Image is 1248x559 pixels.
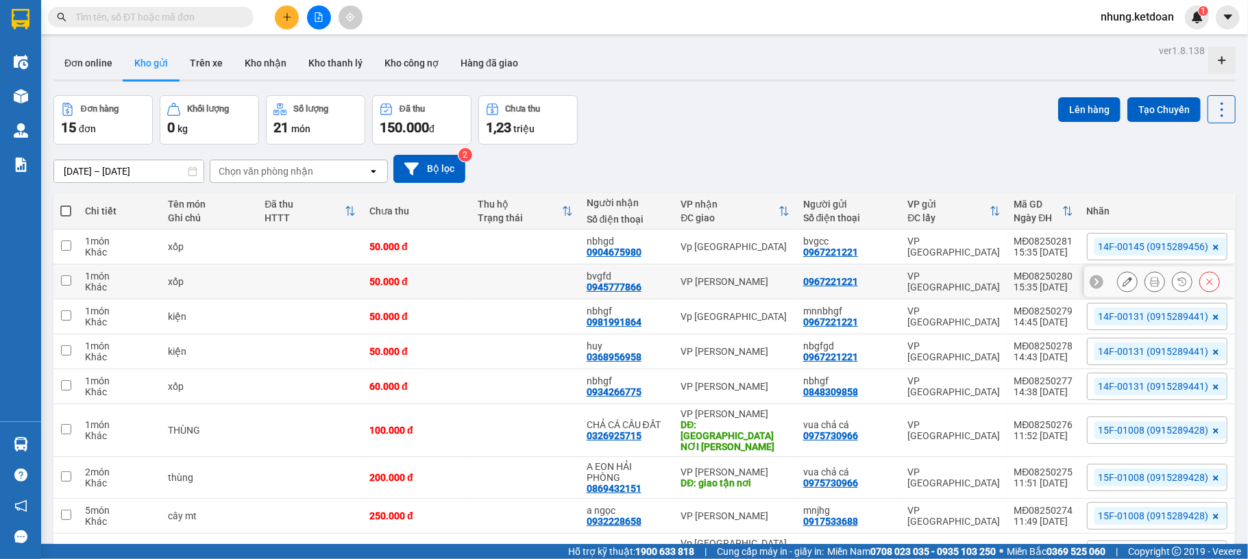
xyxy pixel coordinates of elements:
div: 0967221221 [803,247,858,258]
div: Ghi chú [168,212,252,223]
div: 0945777866 [587,282,641,293]
div: 1 món [85,236,154,247]
span: kg [178,123,188,134]
button: Kho nhận [234,47,297,79]
th: Toggle SortBy [901,193,1007,229]
div: ver 1.8.138 [1159,43,1205,58]
div: MĐ08250273 [1014,543,1073,554]
div: nbgfgd [803,340,894,351]
div: VP gửi [908,199,990,210]
div: DĐ: giao tận nơi [681,477,789,488]
div: Khác [85,477,154,488]
div: 50.000 đ [369,311,464,322]
th: Toggle SortBy [471,193,579,229]
div: Trạng thái [478,212,561,223]
div: Sửa đơn hàng [1117,271,1138,292]
div: Số lượng [293,104,328,114]
div: vua chả cá [803,419,894,430]
span: plus [282,12,292,22]
img: warehouse-icon [14,55,28,69]
div: VP [GEOGRAPHIC_DATA] [908,505,1001,527]
div: Số điện thoại [803,212,894,223]
div: DĐ: GIAO TÂN NƠI NGUYỄN ĐỨC CẢNH [681,419,789,452]
div: Khác [85,351,154,362]
div: Chọn văn phòng nhận [219,164,313,178]
div: 14:43 [DATE] [1014,351,1073,362]
div: 0904675980 [587,247,641,258]
div: Khối lượng [187,104,229,114]
div: Khác [85,247,154,258]
span: Hỗ trợ kỹ thuật: [568,544,694,559]
div: 15:35 [DATE] [1014,282,1073,293]
div: Đơn hàng [81,104,119,114]
div: Tạo kho hàng mới [1208,47,1236,74]
span: đ [429,123,435,134]
span: 1 [1201,6,1206,16]
div: VP [GEOGRAPHIC_DATA] [908,467,1001,488]
img: logo-vxr [12,9,29,29]
div: 0934266775 [587,386,641,397]
span: | [1116,544,1118,559]
div: 60.000 đ [369,381,464,392]
span: Cung cấp máy in - giấy in: [717,544,824,559]
div: VP nhận [681,199,778,210]
div: nbhgf [803,375,894,386]
button: plus [275,5,299,29]
div: 0917533688 [803,516,858,527]
div: Vp [GEOGRAPHIC_DATA] [681,311,789,322]
div: 15:35 [DATE] [1014,247,1073,258]
img: warehouse-icon [14,89,28,103]
div: MĐ08250277 [1014,375,1073,386]
input: Select a date range. [54,160,204,182]
button: caret-down [1216,5,1240,29]
div: xốp [168,276,252,287]
div: 0326925715 [587,430,641,441]
div: mnnbhgf [803,306,894,316]
div: Khác [85,282,154,293]
span: đơn [79,123,96,134]
div: 11:52 [DATE] [1014,430,1073,441]
span: message [14,530,27,543]
img: solution-icon [14,158,28,172]
span: món [291,123,310,134]
span: 14F-00131 (0915289441) [1099,310,1209,323]
div: 100.000 đ [369,425,464,436]
div: VP [PERSON_NAME] [681,346,789,357]
div: Khác [85,386,154,397]
div: MĐ08250280 [1014,271,1073,282]
span: 15 [61,119,76,136]
div: Đã thu [400,104,425,114]
div: 1 món [85,340,154,351]
div: 1 món [85,419,154,430]
div: 250.000 đ [369,510,464,521]
img: icon-new-feature [1191,11,1203,23]
div: ĐC giao [681,212,778,223]
div: Chi tiết [85,206,154,216]
span: 14F-00145 (0915289456) [1099,240,1209,253]
span: Miền Nam [827,544,996,559]
div: 0932228658 [587,516,641,527]
span: ⚪️ [999,549,1003,554]
div: VP [PERSON_NAME] [681,510,789,521]
div: Chưa thu [369,206,464,216]
div: Số điện thoại [587,214,668,225]
div: 0967221221 [803,276,858,287]
sup: 1 [1199,6,1208,16]
div: Tên món [168,199,252,210]
div: 14:38 [DATE] [1014,386,1073,397]
div: 1 món [85,375,154,386]
button: Bộ lọc [393,155,465,183]
button: Kho thanh lý [297,47,374,79]
button: Lên hàng [1058,97,1121,122]
span: 14F-00131 (0915289441) [1099,380,1209,393]
div: xốp [168,381,252,392]
button: file-add [307,5,331,29]
div: Khác [85,516,154,527]
span: aim [345,12,355,22]
div: 2 món [85,467,154,477]
button: Kho công nợ [374,47,450,79]
div: 0967221221 [803,351,858,362]
svg: open [368,166,379,177]
strong: 0369 525 060 [1047,546,1105,557]
span: 15F-01008 (0915289428) [1099,510,1209,522]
